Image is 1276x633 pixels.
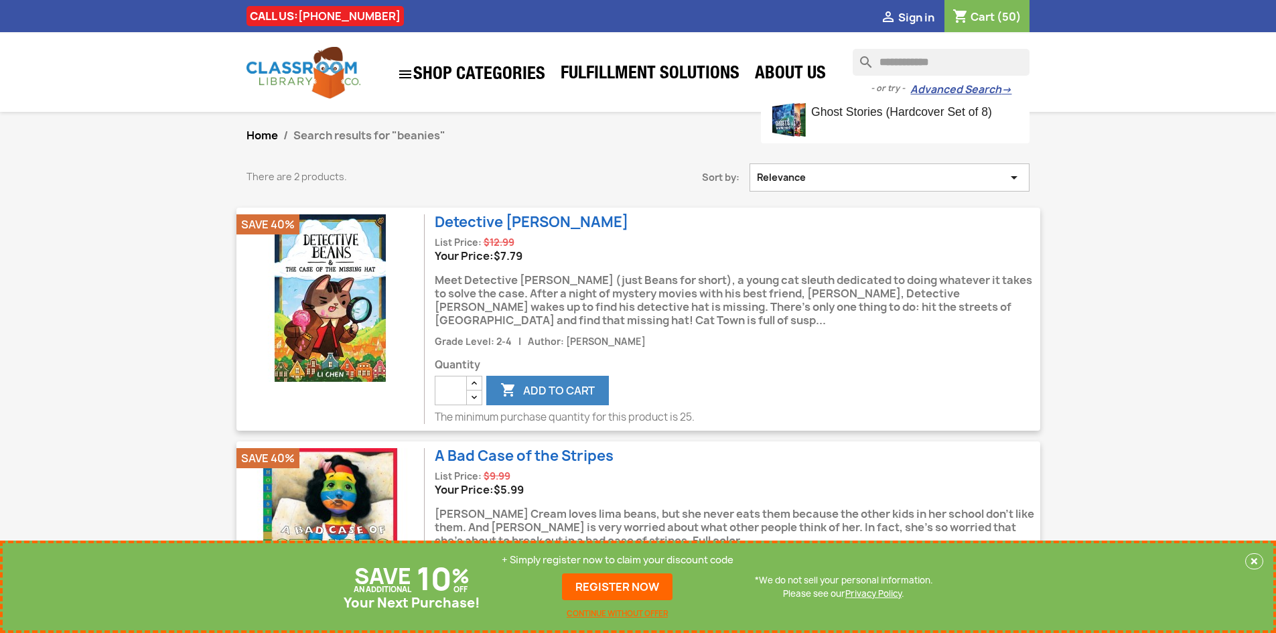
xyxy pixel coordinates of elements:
[500,383,516,399] i: 
[871,82,910,95] span: - or try -
[484,470,510,483] span: Regular price
[910,83,1011,96] a: Advanced Search→
[494,482,524,497] span: Price
[246,170,561,184] p: There are 2 products.
[486,376,609,405] button: Add to cart
[971,9,995,24] span: Cart
[853,49,869,65] i: search
[435,212,628,232] a: Detective [PERSON_NAME]
[952,9,969,25] i: shopping_cart
[1006,171,1022,184] i: 
[514,336,526,348] span: |
[435,376,467,405] input: Quantity
[435,263,1040,334] div: Meet Detective [PERSON_NAME] (just Beans for short), a young cat sleuth dedicated to doing whatev...
[494,249,522,263] span: Price
[435,470,482,482] span: List Price:
[435,358,1040,372] span: Quantity
[997,9,1021,24] span: (50)
[435,249,1040,263] div: Your Price:
[391,60,552,89] a: SHOP CATEGORIES
[236,214,299,234] li: Save 40%
[435,496,1040,555] div: [PERSON_NAME] Cream loves lima beans, but she never eats them because the other kids in her schoo...
[528,336,646,348] span: Author: [PERSON_NAME]
[298,9,401,23] a: [PHONE_NUMBER]
[246,6,404,26] div: CALL US:
[397,66,413,82] i: 
[1001,83,1011,96] span: →
[246,47,360,98] img: Classroom Library Company
[853,49,1030,76] input: Search
[236,448,299,468] li: Save 40%
[952,9,1021,24] a: Shopping cart link containing 50 product(s)
[581,171,750,184] span: Sort by:
[772,103,806,137] img: ghost-stories-hardcover-set-of-8.jpg
[554,62,746,88] a: Fulfillment Solutions
[246,128,278,143] a: Home
[293,128,445,143] span: Search results for "beanies"
[484,236,514,249] span: Regular price
[435,411,1040,424] p: The minimum purchase quantity for this product is 25.
[898,10,934,25] span: Sign in
[435,236,482,249] span: List Price:
[435,336,512,348] span: Grade Level: 2-4
[750,163,1030,192] button: Sort by selection
[880,10,896,26] i: 
[246,448,414,616] img: A Bad Case of the Stripes
[748,62,833,88] a: About Us
[435,483,1040,496] div: Your Price:
[811,105,992,119] span: Ghost Stories (Hardcover Set of 8)
[880,10,934,25] a:  Sign in
[246,214,414,382] img: Detective Beans
[435,446,614,466] a: A Bad Case of the Stripes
